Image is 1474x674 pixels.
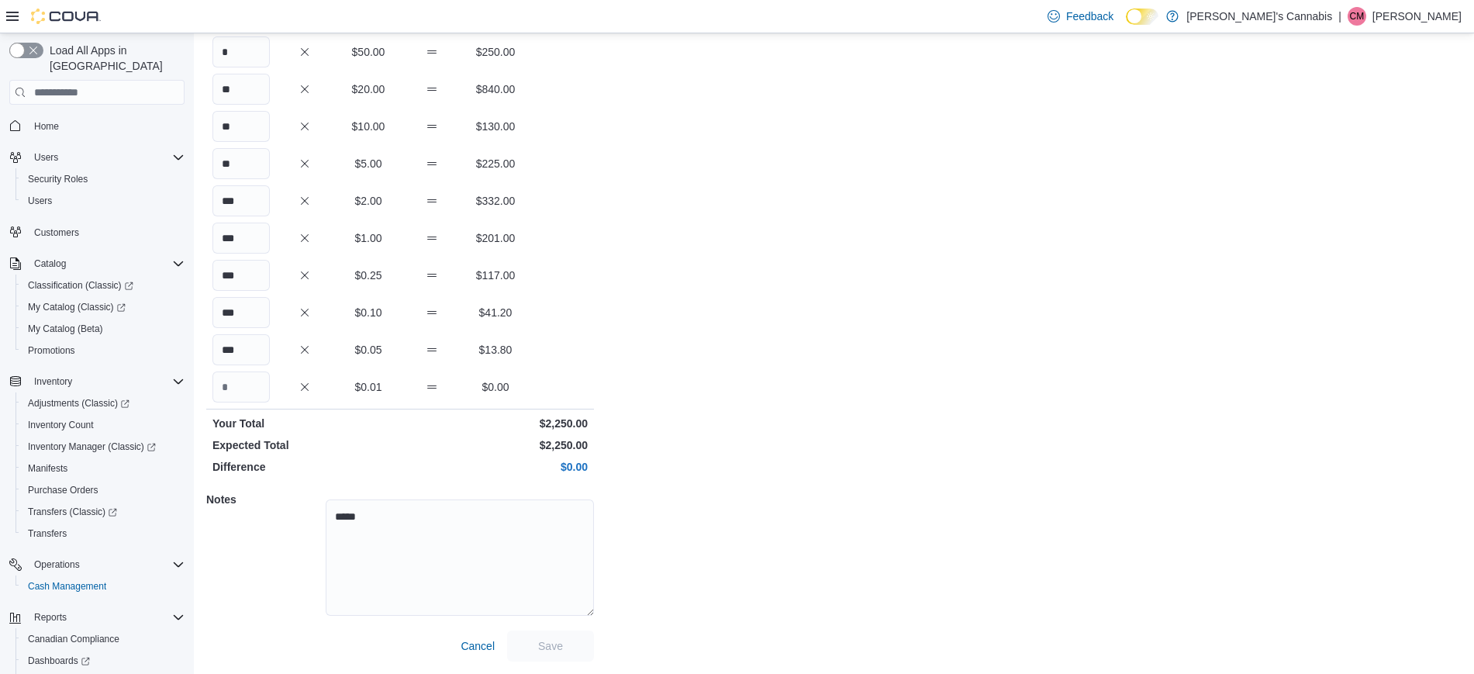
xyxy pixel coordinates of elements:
button: Cash Management [16,575,191,597]
button: Inventory [28,372,78,391]
a: Classification (Classic) [22,276,140,295]
a: Customers [28,223,85,242]
button: Users [16,190,191,212]
button: Inventory Count [16,414,191,436]
button: Canadian Compliance [16,628,191,650]
span: Feedback [1066,9,1113,24]
span: Transfers [22,524,185,543]
h5: Notes [206,484,323,515]
span: Inventory Manager (Classic) [22,437,185,456]
span: Catalog [28,254,185,273]
span: Canadian Compliance [22,630,185,648]
a: Transfers (Classic) [16,501,191,523]
p: $201.00 [467,230,524,246]
a: Transfers [22,524,73,543]
p: $0.25 [340,268,397,283]
span: Users [28,148,185,167]
input: Quantity [212,74,270,105]
a: Inventory Manager (Classic) [16,436,191,458]
span: Classification (Classic) [28,279,133,292]
span: Customers [28,223,185,242]
span: Transfers (Classic) [22,503,185,521]
a: Adjustments (Classic) [16,392,191,414]
span: Inventory [34,375,72,388]
p: $13.80 [467,342,524,358]
button: Users [3,147,191,168]
a: My Catalog (Classic) [16,296,191,318]
span: Inventory [28,372,185,391]
a: Security Roles [22,170,94,188]
span: Users [22,192,185,210]
button: Home [3,114,191,137]
a: My Catalog (Classic) [22,298,132,316]
span: My Catalog (Beta) [28,323,103,335]
button: My Catalog (Beta) [16,318,191,340]
p: $2.00 [340,193,397,209]
span: Home [28,116,185,135]
p: $0.00 [403,459,588,475]
span: Purchase Orders [28,484,98,496]
p: $2,250.00 [403,437,588,453]
span: Transfers [28,527,67,540]
p: $5.00 [340,156,397,171]
input: Quantity [212,223,270,254]
input: Quantity [212,297,270,328]
p: $840.00 [467,81,524,97]
a: Classification (Classic) [16,275,191,296]
a: Cash Management [22,577,112,596]
p: $0.10 [340,305,397,320]
p: $0.00 [467,379,524,395]
p: $250.00 [467,44,524,60]
span: Inventory Count [22,416,185,434]
span: Manifests [22,459,185,478]
span: Home [34,120,59,133]
input: Quantity [212,334,270,365]
span: Inventory Manager (Classic) [28,441,156,453]
a: Inventory Manager (Classic) [22,437,162,456]
a: Dashboards [16,650,191,672]
button: Reports [3,607,191,628]
a: Dashboards [22,652,96,670]
a: Transfers (Classic) [22,503,123,521]
p: $50.00 [340,44,397,60]
span: Save [538,638,563,654]
input: Quantity [212,148,270,179]
a: Home [28,117,65,136]
p: $2,250.00 [403,416,588,431]
p: Difference [212,459,397,475]
span: Classification (Classic) [22,276,185,295]
span: CM [1350,7,1365,26]
span: Canadian Compliance [28,633,119,645]
p: $225.00 [467,156,524,171]
span: Cancel [461,638,495,654]
span: Inventory Count [28,419,94,431]
a: Manifests [22,459,74,478]
span: Adjustments (Classic) [22,394,185,413]
a: Promotions [22,341,81,360]
p: Expected Total [212,437,397,453]
span: My Catalog (Classic) [28,301,126,313]
button: Catalog [28,254,72,273]
p: $0.01 [340,379,397,395]
span: My Catalog (Beta) [22,320,185,338]
p: $0.05 [340,342,397,358]
a: Users [22,192,58,210]
input: Quantity [212,372,270,403]
button: Operations [28,555,86,574]
span: Users [28,195,52,207]
span: Operations [34,558,80,571]
p: $332.00 [467,193,524,209]
span: Promotions [22,341,185,360]
span: My Catalog (Classic) [22,298,185,316]
img: Cova [31,9,101,24]
span: Catalog [34,258,66,270]
p: [PERSON_NAME] [1372,7,1462,26]
span: Dashboards [22,652,185,670]
p: [PERSON_NAME]'s Cannabis [1186,7,1332,26]
a: Adjustments (Classic) [22,394,136,413]
span: Purchase Orders [22,481,185,499]
span: Reports [28,608,185,627]
p: $130.00 [467,119,524,134]
span: Load All Apps in [GEOGRAPHIC_DATA] [43,43,185,74]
